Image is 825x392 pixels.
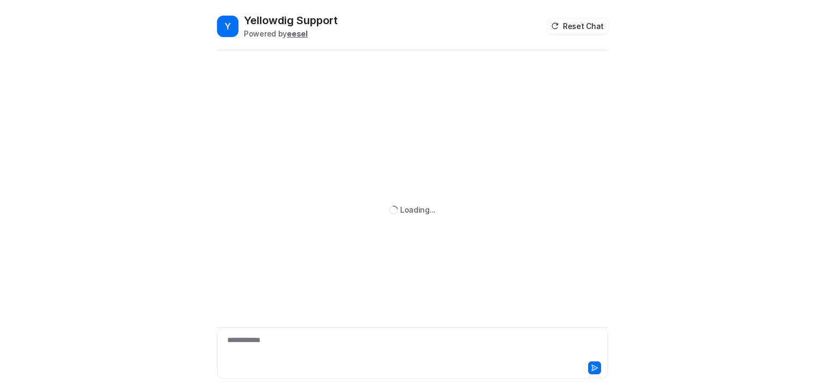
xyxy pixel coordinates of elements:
[287,29,308,38] b: eesel
[244,13,338,28] h2: Yellowdig Support
[244,28,338,39] div: Powered by
[548,18,608,34] button: Reset Chat
[400,204,436,215] div: Loading...
[217,16,238,37] span: Y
